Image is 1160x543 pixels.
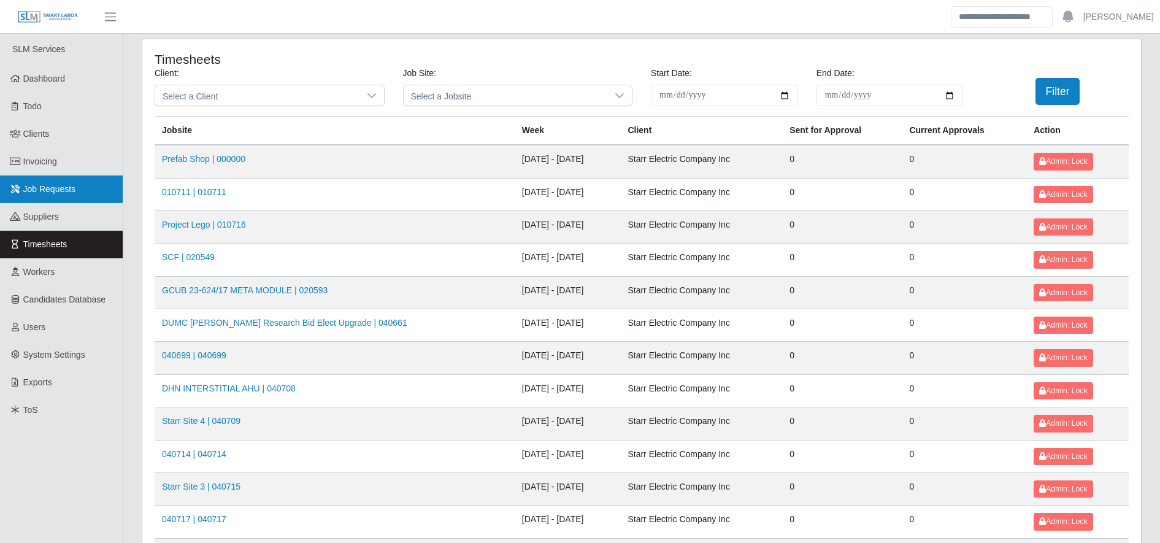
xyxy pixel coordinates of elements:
[1034,513,1093,530] button: Admin: Lock
[162,514,226,524] a: 040717 | 040717
[1039,255,1087,264] span: Admin: Lock
[162,285,328,295] a: GCUB 23-624/17 META MODULE | 020593
[620,440,782,472] td: Starr Electric Company Inc
[162,482,240,491] a: Starr Site 3 | 040715
[782,374,902,407] td: 0
[902,374,1026,407] td: 0
[1039,387,1087,395] span: Admin: Lock
[162,383,296,393] a: DHN INTERSTITIAL AHU | 040708
[23,129,50,139] span: Clients
[782,244,902,276] td: 0
[1039,419,1087,428] span: Admin: Lock
[782,117,902,145] th: Sent for Approval
[23,156,57,166] span: Invoicing
[782,145,902,178] td: 0
[162,154,245,164] a: Prefab Shop | 000000
[23,377,52,387] span: Exports
[515,178,621,210] td: [DATE] - [DATE]
[515,309,621,342] td: [DATE] - [DATE]
[902,145,1026,178] td: 0
[23,212,59,221] span: Suppliers
[782,276,902,309] td: 0
[515,342,621,374] td: [DATE] - [DATE]
[1083,10,1154,23] a: [PERSON_NAME]
[620,407,782,440] td: Starr Electric Company Inc
[902,407,1026,440] td: 0
[902,178,1026,210] td: 0
[1039,223,1087,231] span: Admin: Lock
[515,440,621,472] td: [DATE] - [DATE]
[23,74,66,83] span: Dashboard
[1034,415,1093,432] button: Admin: Lock
[515,506,621,538] td: [DATE] - [DATE]
[1034,218,1093,236] button: Admin: Lock
[515,117,621,145] th: Week
[162,220,246,229] a: Project Lego | 010716
[515,374,621,407] td: [DATE] - [DATE]
[902,309,1026,342] td: 0
[1034,480,1093,498] button: Admin: Lock
[155,67,179,80] label: Client:
[620,117,782,145] th: Client
[23,101,42,111] span: Todo
[620,472,782,505] td: Starr Electric Company Inc
[1039,485,1087,493] span: Admin: Lock
[902,506,1026,538] td: 0
[1034,186,1093,203] button: Admin: Lock
[155,117,515,145] th: Jobsite
[162,252,215,262] a: SCF | 020549
[1039,353,1087,362] span: Admin: Lock
[620,506,782,538] td: Starr Electric Company Inc
[620,309,782,342] td: Starr Electric Company Inc
[782,472,902,505] td: 0
[23,295,106,304] span: Candidates Database
[782,342,902,374] td: 0
[620,210,782,243] td: Starr Electric Company Inc
[515,472,621,505] td: [DATE] - [DATE]
[902,342,1026,374] td: 0
[1035,78,1080,105] button: Filter
[1034,251,1093,268] button: Admin: Lock
[651,67,692,80] label: Start Date:
[782,210,902,243] td: 0
[23,350,85,360] span: System Settings
[515,145,621,178] td: [DATE] - [DATE]
[1039,190,1087,199] span: Admin: Lock
[515,407,621,440] td: [DATE] - [DATE]
[902,472,1026,505] td: 0
[620,145,782,178] td: Starr Electric Company Inc
[951,6,1053,28] input: Search
[17,10,79,24] img: SLM Logo
[162,350,226,360] a: 040699 | 040699
[782,506,902,538] td: 0
[23,239,67,249] span: Timesheets
[162,318,407,328] a: DUMC [PERSON_NAME] Research Bid Elect Upgrade | 040661
[515,244,621,276] td: [DATE] - [DATE]
[1039,288,1087,297] span: Admin: Lock
[515,210,621,243] td: [DATE] - [DATE]
[1034,284,1093,301] button: Admin: Lock
[620,342,782,374] td: Starr Electric Company Inc
[1034,349,1093,366] button: Admin: Lock
[902,276,1026,309] td: 0
[155,85,359,106] span: Select a Client
[1039,321,1087,329] span: Admin: Lock
[23,184,76,194] span: Job Requests
[162,187,226,197] a: 010711 | 010711
[1034,382,1093,399] button: Admin: Lock
[12,44,65,54] span: SLM Services
[162,416,240,426] a: Starr Site 4 | 040709
[1039,517,1087,526] span: Admin: Lock
[782,440,902,472] td: 0
[620,244,782,276] td: Starr Electric Company Inc
[1034,153,1093,170] button: Admin: Lock
[902,440,1026,472] td: 0
[1034,317,1093,334] button: Admin: Lock
[902,244,1026,276] td: 0
[620,276,782,309] td: Starr Electric Company Inc
[782,407,902,440] td: 0
[23,405,38,415] span: ToS
[902,117,1026,145] th: Current Approvals
[515,276,621,309] td: [DATE] - [DATE]
[782,309,902,342] td: 0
